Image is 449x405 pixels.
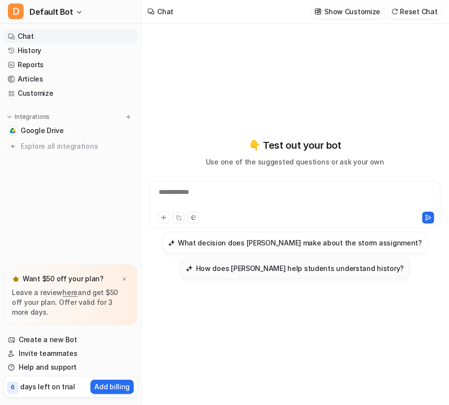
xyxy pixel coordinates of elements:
img: menu_add.svg [125,113,132,120]
p: Use one of the suggested questions or ask your own [205,157,384,167]
a: Google DriveGoogle Drive [4,124,137,137]
button: How does Jason help students understand history?How does [PERSON_NAME] help students understand h... [180,257,409,279]
img: x [121,276,127,282]
img: customize [314,8,321,15]
img: star [12,275,20,283]
a: Create a new Bot [4,333,137,347]
span: Google Drive [21,126,64,135]
a: Help and support [4,360,137,374]
a: Customize [4,86,137,100]
img: expand menu [6,113,13,120]
div: Chat [157,6,173,17]
button: Add billing [90,379,134,394]
a: Invite teammates [4,347,137,360]
span: D [8,3,24,19]
p: Show Customize [324,6,380,17]
button: What decision does Mo make about the storm assignment?What decision does [PERSON_NAME] make about... [162,232,428,253]
p: Leave a review and get $50 off your plan. Offer valid for 3 more days. [12,288,129,317]
img: Google Drive [10,128,16,134]
a: Explore all integrations [4,139,137,153]
img: How does Jason help students understand history? [186,265,193,272]
a: Reports [4,58,137,72]
button: Show Customize [311,4,384,19]
a: here [62,288,78,297]
p: Integrations [15,113,50,121]
p: 6 [11,383,15,392]
img: reset [391,8,398,15]
h3: How does [PERSON_NAME] help students understand history? [196,263,403,273]
a: Articles [4,72,137,86]
img: What decision does Mo make about the storm assignment? [168,239,175,246]
button: Integrations [4,112,53,122]
h3: What decision does [PERSON_NAME] make about the storm assignment? [178,238,422,248]
p: Add billing [94,381,130,392]
p: 👇 Test out your bot [249,138,341,153]
img: explore all integrations [8,141,18,151]
p: Want $50 off your plan? [23,274,104,284]
p: days left on trial [20,381,75,392]
button: Reset Chat [388,4,441,19]
span: Default Bot [29,5,73,19]
a: Chat [4,29,137,43]
a: History [4,44,137,57]
span: Explore all integrations [21,138,133,154]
